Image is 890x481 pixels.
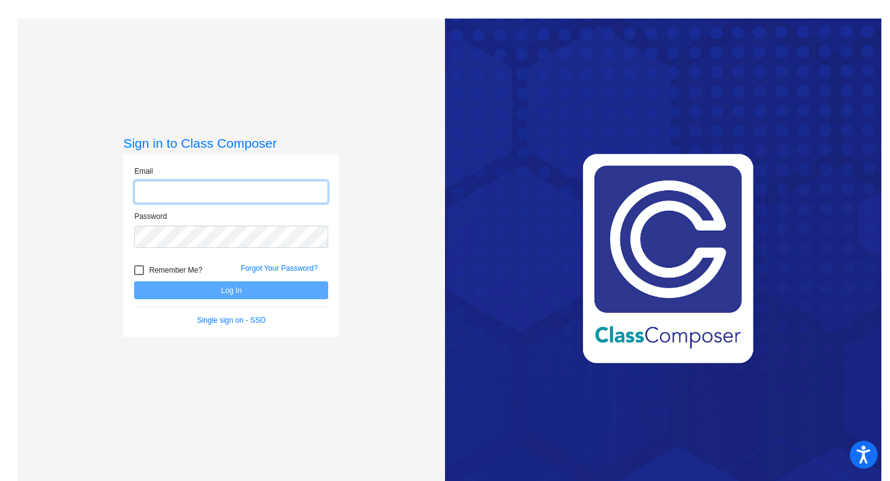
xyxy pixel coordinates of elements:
span: Remember Me? [149,263,202,278]
a: Single sign on - SSO [197,316,266,325]
h3: Sign in to Class Composer [123,135,339,151]
button: Log In [134,281,328,299]
a: Forgot Your Password? [240,264,318,273]
label: Email [134,166,153,177]
label: Password [134,211,167,222]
